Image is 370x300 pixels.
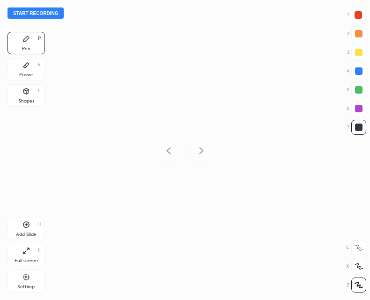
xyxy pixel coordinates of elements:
[347,120,366,135] div: 7
[38,36,41,41] div: P
[17,285,35,289] div: Settings
[347,7,366,22] div: 1
[347,82,366,97] div: 5
[347,278,366,293] div: Z
[346,259,366,274] div: X
[38,248,41,253] div: F
[347,101,366,116] div: 6
[19,73,33,77] div: Eraser
[16,232,37,237] div: Add Slide
[7,7,64,19] button: Start recording
[38,62,41,67] div: E
[15,258,38,263] div: Full screen
[18,99,34,103] div: Shapes
[347,45,366,60] div: 3
[346,240,366,255] div: C
[38,88,41,93] div: L
[347,26,366,41] div: 2
[347,64,366,79] div: 4
[37,222,41,227] div: H
[22,46,30,51] div: Pen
